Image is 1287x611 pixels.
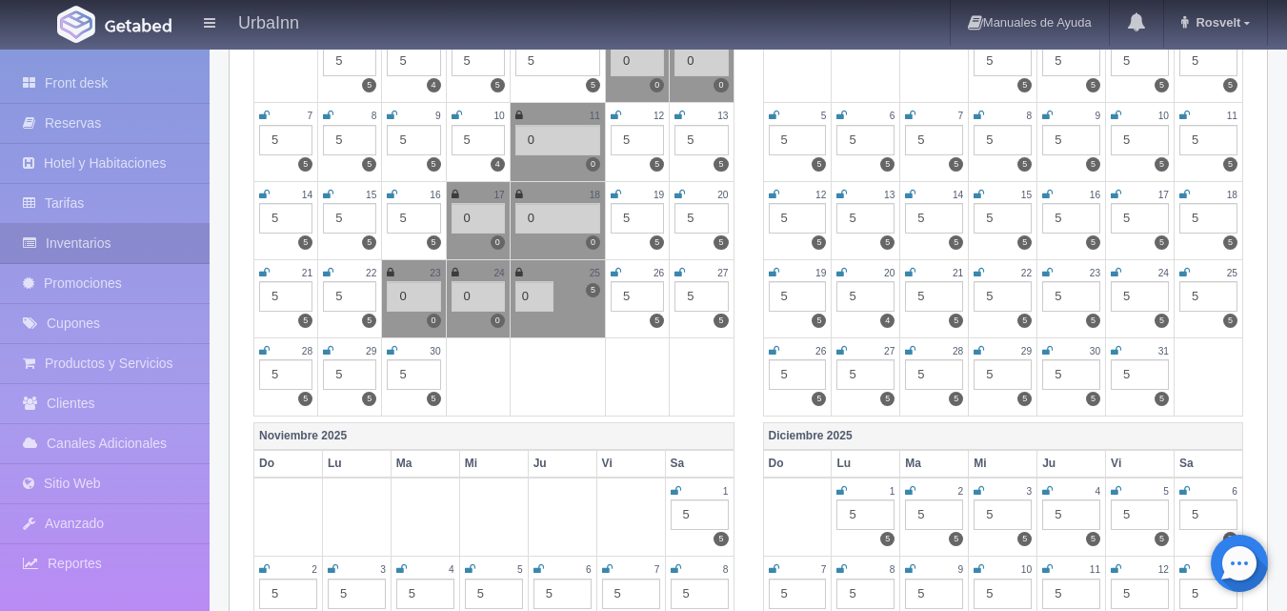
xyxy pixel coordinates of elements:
[890,564,895,575] small: 8
[905,203,963,234] div: 5
[459,450,528,478] th: Mi
[387,125,440,155] div: 5
[323,125,376,155] div: 5
[1111,499,1169,530] div: 5
[1191,15,1240,30] span: Rosvelt
[323,46,376,76] div: 5
[1155,532,1169,546] label: 5
[815,346,826,356] small: 26
[953,346,963,356] small: 28
[717,111,728,121] small: 13
[366,190,376,200] small: 15
[812,157,826,172] label: 5
[949,157,963,172] label: 5
[366,346,376,356] small: 29
[1155,392,1169,406] label: 5
[493,190,504,200] small: 17
[974,359,1032,390] div: 5
[1223,235,1237,250] label: 5
[1111,359,1169,390] div: 5
[958,486,964,497] small: 2
[586,78,600,92] label: 5
[717,190,728,200] small: 20
[884,268,895,278] small: 20
[602,579,660,609] div: 5
[650,157,664,172] label: 5
[312,564,317,575] small: 2
[590,190,600,200] small: 18
[1179,203,1237,234] div: 5
[654,111,664,121] small: 12
[430,190,440,200] small: 16
[949,314,963,328] label: 5
[254,450,323,478] th: Do
[452,203,505,234] div: 0
[815,268,826,278] small: 19
[880,157,895,172] label: 5
[302,346,312,356] small: 28
[1042,125,1100,155] div: 5
[763,422,1243,450] th: Diciembre 2025
[323,359,376,390] div: 5
[1111,125,1169,155] div: 5
[533,579,592,609] div: 5
[1042,203,1100,234] div: 5
[836,499,895,530] div: 5
[1179,499,1237,530] div: 5
[380,564,386,575] small: 3
[671,499,729,530] div: 5
[953,268,963,278] small: 21
[1158,268,1169,278] small: 24
[723,486,729,497] small: 1
[427,235,441,250] label: 5
[449,564,454,575] small: 4
[769,281,827,312] div: 5
[366,268,376,278] small: 22
[1163,486,1169,497] small: 5
[298,235,312,250] label: 5
[1090,564,1100,575] small: 11
[763,450,832,478] th: Do
[650,314,664,328] label: 5
[1158,346,1169,356] small: 31
[1223,78,1237,92] label: 5
[949,392,963,406] label: 5
[1021,564,1032,575] small: 10
[515,125,600,155] div: 0
[650,235,664,250] label: 5
[1095,486,1100,497] small: 4
[1086,532,1100,546] label: 5
[974,203,1032,234] div: 5
[1158,190,1169,200] small: 17
[880,392,895,406] label: 5
[665,450,734,478] th: Sa
[717,268,728,278] small: 27
[427,78,441,92] label: 4
[654,190,664,200] small: 19
[714,157,728,172] label: 5
[1017,78,1032,92] label: 5
[1155,78,1169,92] label: 5
[958,111,964,121] small: 7
[396,579,454,609] div: 5
[905,499,963,530] div: 5
[949,532,963,546] label: 5
[259,203,312,234] div: 5
[836,281,895,312] div: 5
[1155,235,1169,250] label: 5
[1027,111,1033,121] small: 8
[1095,111,1100,121] small: 9
[953,190,963,200] small: 14
[1111,579,1169,609] div: 5
[427,314,441,328] label: 0
[238,10,299,33] h4: UrbaInn
[586,564,592,575] small: 6
[387,203,440,234] div: 5
[821,564,827,575] small: 7
[812,235,826,250] label: 5
[1090,346,1100,356] small: 30
[586,157,600,172] label: 0
[812,392,826,406] label: 5
[1179,46,1237,76] div: 5
[1175,450,1243,478] th: Sa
